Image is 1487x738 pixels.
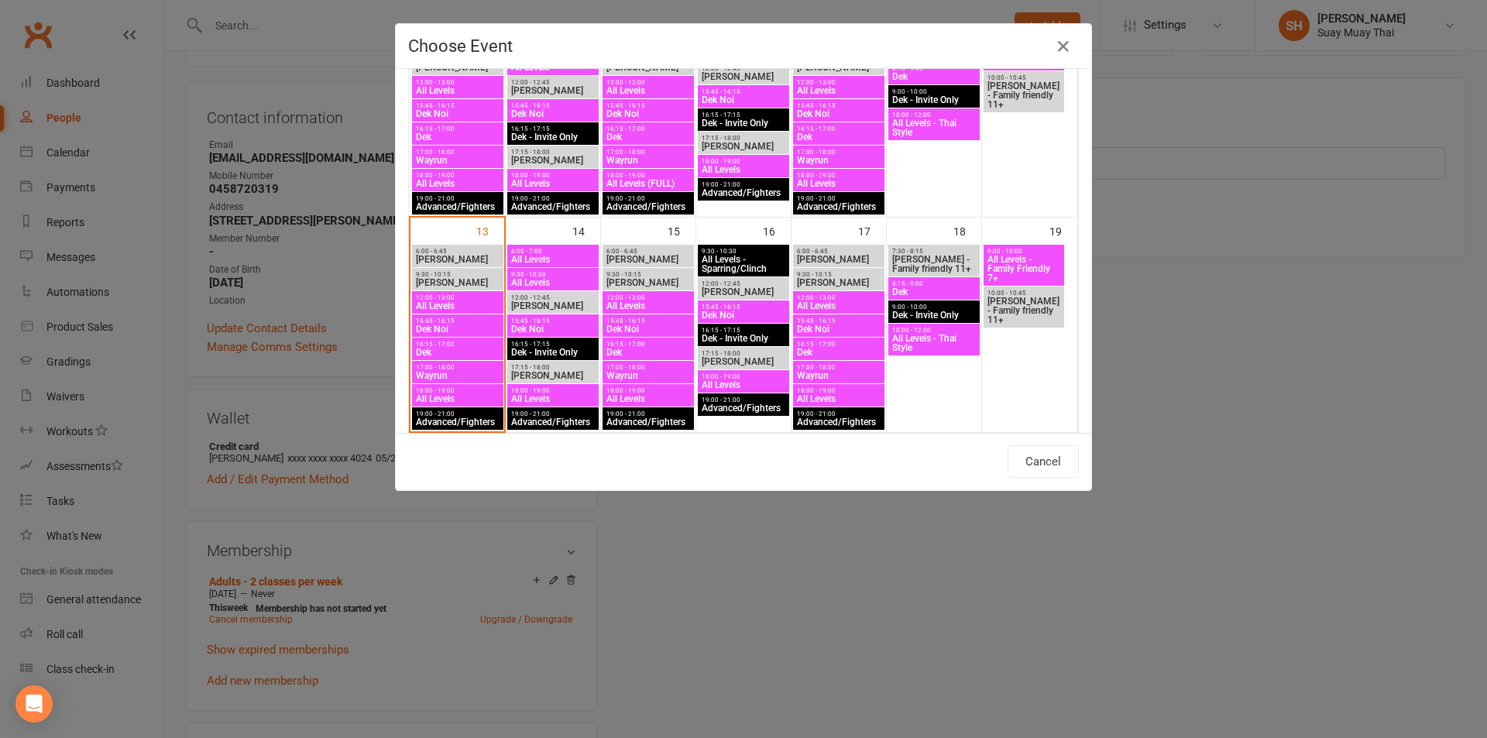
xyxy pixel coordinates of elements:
span: Dek - Invite Only [701,118,786,128]
h4: Choose Event [408,36,1079,56]
span: All Levels [510,255,596,264]
span: Advanced/Fighters [701,188,786,197]
span: 18:00 - 19:00 [415,387,500,394]
span: 15:45 - 16:15 [510,318,596,324]
span: Wayrun [796,371,881,380]
span: Wayrun [415,156,500,165]
span: 12:00 - 13:00 [606,79,691,86]
span: All Levels (FULL) [606,179,691,188]
span: 18:00 - 19:00 [510,387,596,394]
span: All Levels - Family Friendly 7+ [987,255,1062,283]
span: [PERSON_NAME] [510,156,596,165]
span: 18:00 - 19:00 [796,172,881,179]
span: Wayrun [415,371,500,380]
span: 19:00 - 21:00 [415,195,500,202]
span: 16:15 - 17:00 [415,341,500,348]
span: All Levels [796,86,881,95]
span: [PERSON_NAME] [701,357,786,366]
span: [PERSON_NAME] [701,142,786,151]
span: 17:15 - 18:00 [701,350,786,357]
span: 19:00 - 21:00 [606,195,691,202]
span: Advanced/Fighters [415,202,500,211]
span: 16:15 - 17:15 [510,341,596,348]
span: Dek Noi [701,311,786,320]
span: [PERSON_NAME] [510,86,596,95]
span: 8:15 - 9:00 [891,280,977,287]
span: Dek Noi [606,324,691,334]
span: Wayrun [606,371,691,380]
span: 16:15 - 17:15 [510,125,596,132]
span: All Levels [796,394,881,403]
div: 14 [572,218,600,243]
span: All Levels - Thai Style [891,334,977,352]
span: All Levels [606,86,691,95]
span: 12:00 - 12:45 [510,294,596,301]
span: 17:15 - 18:00 [510,364,596,371]
span: 17:00 - 18:00 [415,149,500,156]
span: 12:00 - 13:00 [606,294,691,301]
span: 19:00 - 21:00 [796,195,881,202]
span: [PERSON_NAME] [701,72,786,81]
span: 15:45 - 16:15 [415,102,500,109]
button: Cancel [1008,445,1079,478]
span: 12:00 - 13:00 [796,79,881,86]
span: Dek Noi [415,324,500,334]
span: 17:00 - 18:00 [606,149,691,156]
span: 9:00 - 10:00 [891,88,977,95]
span: 15:45 - 16:15 [701,88,786,95]
span: Dek Noi [796,324,881,334]
span: 16:15 - 17:00 [415,125,500,132]
span: [PERSON_NAME] [606,278,691,287]
span: Advanced/Fighters [415,417,500,427]
span: 10:00 - 10:45 [987,74,1062,81]
span: 15:45 - 16:15 [701,304,786,311]
span: Advanced/Fighters [606,417,691,427]
div: 18 [953,218,981,243]
span: 12:00 - 13:00 [415,294,500,301]
span: Advanced/Fighters [606,202,691,211]
span: 16:15 - 17:00 [606,341,691,348]
span: All Levels - Sparring/Clinch [701,255,786,273]
span: 18:00 - 19:00 [510,172,596,179]
span: 19:00 - 21:00 [415,410,500,417]
span: [PERSON_NAME] [606,63,691,72]
span: [PERSON_NAME] [796,255,881,264]
span: 12:00 - 12:45 [701,65,786,72]
span: 12:00 - 13:00 [415,79,500,86]
span: Dek Noi [415,109,500,118]
span: [PERSON_NAME] [415,278,500,287]
span: Wayrun [796,156,881,165]
span: 6:00 - 6:45 [796,248,881,255]
span: Dek [796,132,881,142]
span: All Levels [701,165,786,174]
span: 17:00 - 18:00 [796,149,881,156]
span: 18:00 - 19:00 [701,158,786,165]
span: 10:00 - 12:00 [891,327,977,334]
span: Dek - Invite Only [510,348,596,357]
span: All Levels [510,394,596,403]
span: 16:15 - 17:00 [606,125,691,132]
span: All Levels [796,301,881,311]
span: 19:00 - 21:00 [701,396,786,403]
span: [PERSON_NAME] [701,287,786,297]
span: 15:45 - 16:15 [796,318,881,324]
span: 15:45 - 16:15 [606,318,691,324]
span: 17:15 - 18:00 [701,135,786,142]
span: 10:00 - 10:45 [987,290,1062,297]
span: [PERSON_NAME] [415,63,500,72]
span: 18:00 - 19:00 [796,387,881,394]
span: Dek [891,72,977,81]
div: 13 [476,218,504,243]
span: 17:00 - 18:00 [796,364,881,371]
span: 10:00 - 12:00 [891,112,977,118]
span: All Levels [510,179,596,188]
span: [PERSON_NAME] [606,255,691,264]
span: 9:30 - 10:30 [510,271,596,278]
span: [PERSON_NAME] - Family friendly 11+ [891,255,977,273]
span: Dek Noi [701,95,786,105]
span: 17:15 - 18:00 [510,149,596,156]
span: 18:00 - 19:00 [701,373,786,380]
span: 19:00 - 21:00 [510,195,596,202]
span: All Levels [510,278,596,287]
span: 16:15 - 17:15 [701,112,786,118]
